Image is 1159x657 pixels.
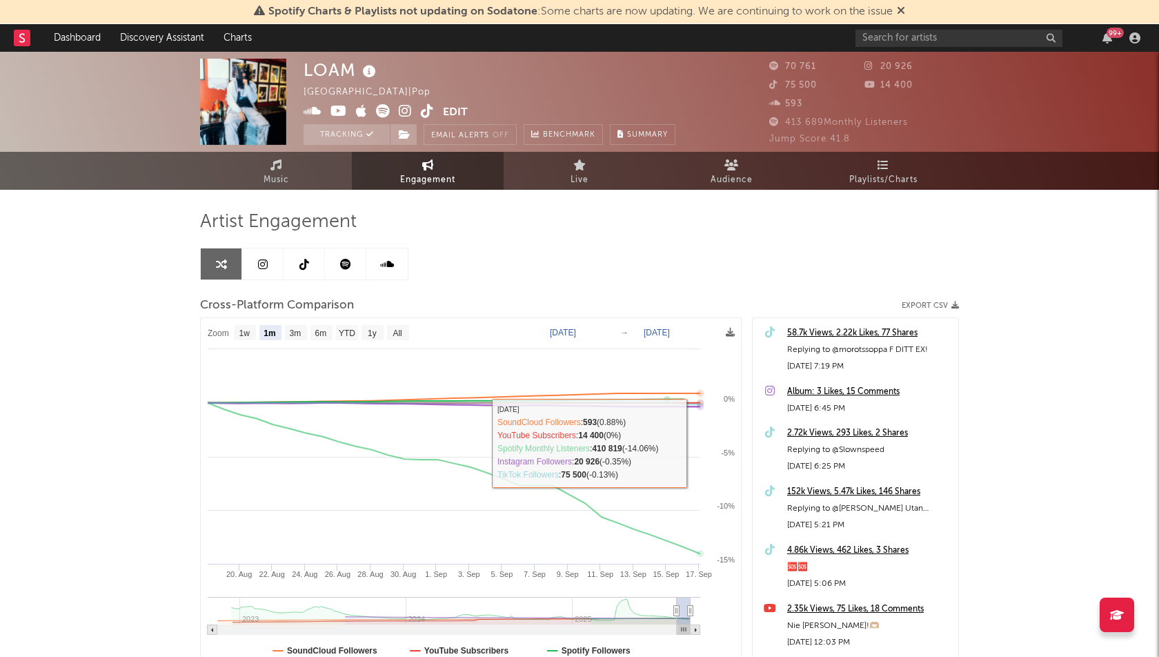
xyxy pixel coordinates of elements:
div: [DATE] 6:45 PM [787,400,951,417]
div: Replying to @[PERSON_NAME] Utan autotune:) [787,500,951,517]
span: Benchmark [543,127,595,144]
text: SoundCloud Followers [287,646,377,656]
text: Spotify Followers [562,646,631,656]
div: Nie [PERSON_NAME]!🫶🏼 [787,618,951,634]
text: 17. Sep [686,570,712,578]
text: 11. Sep [587,570,613,578]
text: 1m [264,328,275,338]
span: Artist Engagement [200,214,357,231]
div: [DATE] 7:19 PM [787,358,951,375]
div: [DATE] 6:25 PM [787,458,951,475]
a: Live [504,152,655,190]
text: 5. Sep [491,570,513,578]
a: Album: 3 Likes, 15 Comments [787,384,951,400]
text: YouTube Subscribers [424,646,509,656]
input: Search for artists [855,30,1062,47]
a: 58.7k Views, 2.22k Likes, 77 Shares [787,325,951,342]
span: Spotify Charts & Playlists not updating on Sodatone [268,6,537,17]
text: 13. Sep [620,570,646,578]
text: All [393,328,402,338]
text: -5% [721,449,735,457]
a: Engagement [352,152,504,190]
text: 26. Aug [325,570,350,578]
div: [DATE] 12:03 PM [787,634,951,651]
a: Charts [214,24,261,52]
div: Replying to @Slownspeed [787,442,951,458]
span: Engagement [400,172,455,188]
text: 30. Aug [390,570,416,578]
a: Music [200,152,352,190]
text: 6m [315,328,327,338]
span: : Some charts are now updating. We are continuing to work on the issue [268,6,893,17]
div: 99 + [1107,28,1124,38]
span: 75 500 [769,81,817,90]
span: 593 [769,99,802,108]
text: 3m [290,328,301,338]
text: YTD [339,328,355,338]
span: Audience [711,172,753,188]
div: LOAM [304,59,379,81]
text: 3. Sep [458,570,480,578]
text: 9. Sep [557,570,579,578]
em: Off [493,132,509,139]
span: 413 689 Monthly Listeners [769,118,908,127]
div: 🆘🆘 [787,559,951,576]
span: Playlists/Charts [849,172,918,188]
a: 2.35k Views, 75 Likes, 18 Comments [787,601,951,618]
div: Replying to @morotssoppa F DITT EX! [787,342,951,358]
text: 1w [239,328,250,338]
span: Dismiss [897,6,905,17]
text: 1. Sep [425,570,447,578]
button: 99+ [1102,32,1112,43]
a: 152k Views, 5.47k Likes, 146 Shares [787,484,951,500]
button: Summary [610,124,675,145]
text: 22. Aug [259,570,285,578]
button: Tracking [304,124,390,145]
text: 24. Aug [292,570,317,578]
a: Audience [655,152,807,190]
a: 2.72k Views, 293 Likes, 2 Shares [787,425,951,442]
text: -10% [717,502,735,510]
text: 15. Sep [653,570,679,578]
text: 28. Aug [357,570,383,578]
span: 14 400 [864,81,913,90]
span: Music [264,172,289,188]
a: Benchmark [524,124,603,145]
button: Export CSV [902,302,959,310]
span: Live [571,172,588,188]
button: Edit [443,104,468,121]
span: 70 761 [769,62,816,71]
a: Playlists/Charts [807,152,959,190]
span: Cross-Platform Comparison [200,297,354,314]
text: [DATE] [644,328,670,337]
text: 7. Sep [524,570,546,578]
span: Summary [627,131,668,139]
text: Zoom [208,328,229,338]
div: [DATE] 5:06 PM [787,576,951,592]
text: 1y [368,328,377,338]
text: [DATE] [550,328,576,337]
text: → [620,328,628,337]
span: 20 926 [864,62,913,71]
a: Dashboard [44,24,110,52]
text: -15% [717,556,735,564]
text: 0% [724,395,735,403]
text: 20. Aug [226,570,252,578]
a: 4.86k Views, 462 Likes, 3 Shares [787,542,951,559]
button: Email AlertsOff [424,124,517,145]
span: Jump Score: 41.8 [769,135,850,144]
div: [GEOGRAPHIC_DATA] | Pop [304,84,446,101]
div: [DATE] 5:21 PM [787,517,951,533]
a: Discovery Assistant [110,24,214,52]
